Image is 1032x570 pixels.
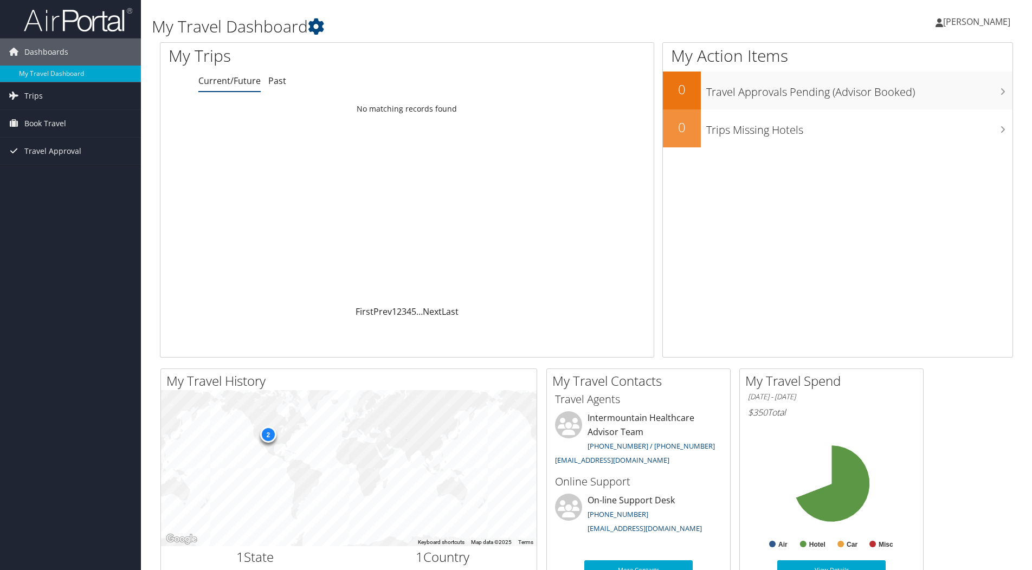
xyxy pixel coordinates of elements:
[373,306,392,318] a: Prev
[588,509,648,519] a: [PHONE_NUMBER]
[169,44,440,67] h1: My Trips
[423,306,442,318] a: Next
[402,306,407,318] a: 3
[418,539,465,546] button: Keyboard shortcuts
[706,117,1012,138] h3: Trips Missing Hotels
[555,455,669,465] a: [EMAIL_ADDRESS][DOMAIN_NAME]
[198,75,261,87] a: Current/Future
[24,82,43,109] span: Trips
[550,411,727,469] li: Intermountain Healthcare Advisor Team
[152,15,731,38] h1: My Travel Dashboard
[164,532,199,546] a: Open this area in Google Maps (opens a new window)
[518,539,533,545] a: Terms (opens in new tab)
[416,548,423,566] span: 1
[24,110,66,137] span: Book Travel
[407,306,411,318] a: 4
[552,372,730,390] h2: My Travel Contacts
[745,372,923,390] h2: My Travel Spend
[943,16,1010,28] span: [PERSON_NAME]
[411,306,416,318] a: 5
[416,306,423,318] span: …
[936,5,1021,38] a: [PERSON_NAME]
[555,392,722,407] h3: Travel Agents
[392,306,397,318] a: 1
[879,541,893,548] text: Misc
[748,406,915,418] h6: Total
[24,7,132,33] img: airportal-logo.png
[442,306,459,318] a: Last
[356,306,373,318] a: First
[663,80,701,99] h2: 0
[550,494,727,538] li: On-line Support Desk
[164,532,199,546] img: Google
[748,406,767,418] span: $350
[397,306,402,318] a: 2
[166,372,537,390] h2: My Travel History
[555,474,722,489] h3: Online Support
[663,72,1012,109] a: 0Travel Approvals Pending (Advisor Booked)
[260,426,276,443] div: 2
[357,548,529,566] h2: Country
[169,548,341,566] h2: State
[809,541,825,548] text: Hotel
[160,99,654,119] td: No matching records found
[748,392,915,402] h6: [DATE] - [DATE]
[663,118,701,137] h2: 0
[24,138,81,165] span: Travel Approval
[778,541,788,548] text: Air
[236,548,244,566] span: 1
[847,541,857,548] text: Car
[24,38,68,66] span: Dashboards
[588,523,702,533] a: [EMAIL_ADDRESS][DOMAIN_NAME]
[471,539,512,545] span: Map data ©2025
[663,44,1012,67] h1: My Action Items
[268,75,286,87] a: Past
[588,441,715,451] a: [PHONE_NUMBER] / [PHONE_NUMBER]
[663,109,1012,147] a: 0Trips Missing Hotels
[706,79,1012,100] h3: Travel Approvals Pending (Advisor Booked)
